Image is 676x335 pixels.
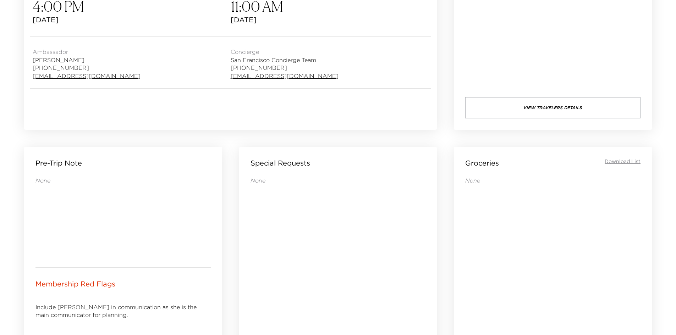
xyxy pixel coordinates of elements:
[251,158,310,168] p: Special Requests
[35,158,82,168] p: Pre-Trip Note
[35,279,115,289] p: Membership Red Flags
[231,48,339,56] span: Concierge
[231,56,339,64] span: San Francisco Concierge Team
[33,64,141,72] span: [PHONE_NUMBER]
[33,48,141,56] span: Ambassador
[231,72,339,80] a: [EMAIL_ADDRESS][DOMAIN_NAME]
[231,64,339,72] span: [PHONE_NUMBER]
[231,15,429,25] span: [DATE]
[251,177,426,184] p: None
[33,56,141,64] span: [PERSON_NAME]
[33,72,141,80] a: [EMAIL_ADDRESS][DOMAIN_NAME]
[465,97,641,118] button: View Travelers Details
[35,177,211,184] p: None
[35,303,211,319] p: Include [PERSON_NAME] in communication as she is the main communicator for planning.
[465,158,499,168] p: Groceries
[465,177,641,184] p: None
[33,15,231,25] span: [DATE]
